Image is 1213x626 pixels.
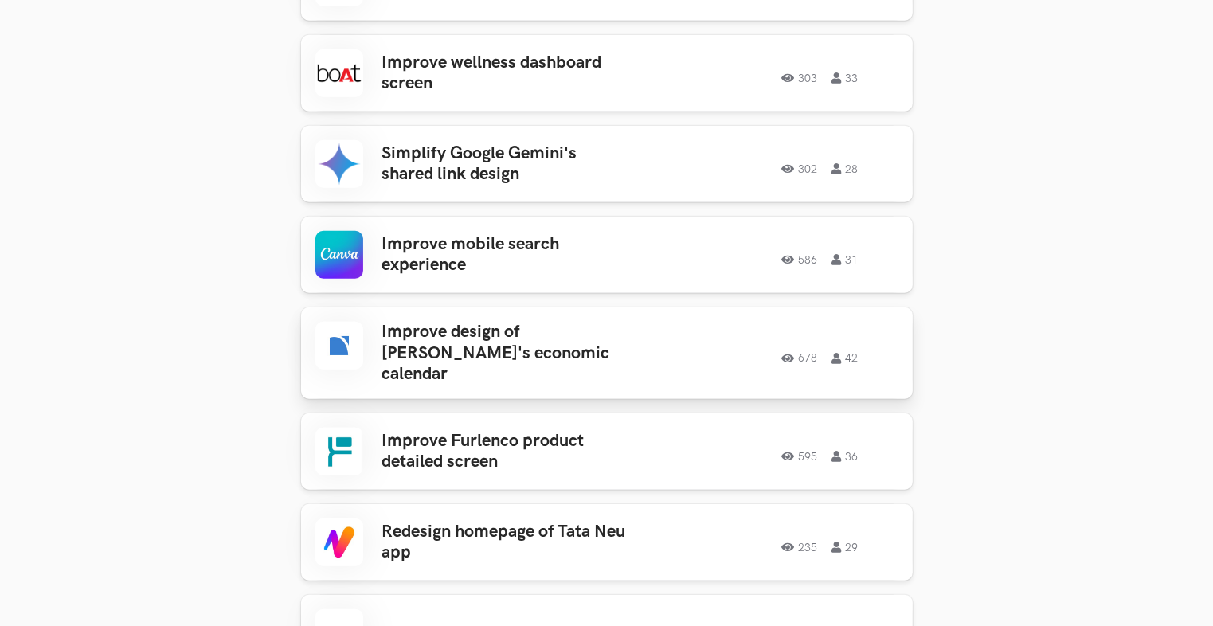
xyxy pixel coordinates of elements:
span: 235 [782,542,818,553]
a: Improve design of [PERSON_NAME]'s economic calendar 678 42 [301,307,913,399]
h3: Redesign homepage of Tata Neu app [382,522,631,564]
span: 33 [832,72,859,84]
a: Simplify Google Gemini's shared link design 302 28 [301,126,913,202]
span: 28 [832,163,859,174]
h3: Simplify Google Gemini's shared link design [382,143,631,186]
h3: Improve wellness dashboard screen [382,53,631,95]
span: 42 [832,353,859,364]
a: Improve Furlenco product detailed screen 595 36 [301,413,913,490]
span: 36 [832,451,859,462]
h3: Improve design of [PERSON_NAME]'s economic calendar [382,322,631,385]
a: Redesign homepage of Tata Neu app 235 29 [301,504,913,581]
a: Improve wellness dashboard screen 303 33 [301,35,913,112]
span: 302 [782,163,818,174]
span: 678 [782,353,818,364]
span: 29 [832,542,859,553]
span: 595 [782,451,818,462]
span: 586 [782,254,818,265]
h3: Improve mobile search experience [382,234,631,276]
span: 31 [832,254,859,265]
h3: Improve Furlenco product detailed screen [382,431,631,473]
a: Improve mobile search experience 586 31 [301,217,913,293]
span: 303 [782,72,818,84]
